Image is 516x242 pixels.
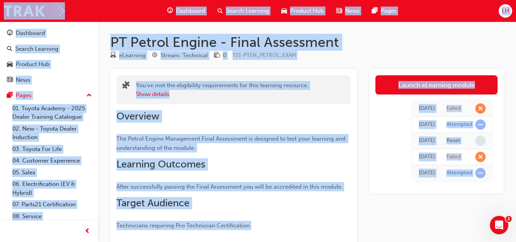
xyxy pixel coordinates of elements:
button: Pages [3,88,95,103]
span: After successfully passing the Final Assessment you will be accredited in this module. [116,183,343,190]
div: Stream: Technical [161,51,208,60]
div: Pages [16,91,32,100]
span: Target Audience [116,197,189,209]
span: 1 [506,216,512,222]
span: puzzle-icon [122,82,130,91]
span: pages-icon [7,92,13,99]
div: Product Hub [16,60,50,69]
span: Learning Outcomes [116,158,205,170]
div: Reset [446,137,460,144]
span: search-icon [217,6,223,16]
span: Overview [116,110,159,122]
span: learningResourceType_ELEARNING-icon [110,52,116,59]
button: Show details [136,90,169,99]
img: Trak [4,2,65,20]
span: Pages [381,7,397,15]
a: Launch eLearning module [375,75,498,94]
iframe: Intercom live chat [490,216,508,234]
span: learningRecordVerb_FAIL-icon [475,103,486,114]
div: Attempted [446,121,472,128]
a: Dashboard [3,26,95,40]
a: 01. Toyota Academy - 2025 Dealer Training Catalogue [9,103,95,123]
a: 07. Parts21 Certification [9,199,95,211]
span: learningRecordVerb_ATTEMPT-icon [475,168,486,178]
span: car-icon [7,61,13,68]
span: search-icon [7,46,12,53]
a: 06. Electrification (EV & Hybrid) [9,178,95,199]
span: LH [502,7,509,15]
div: Tue Aug 12 2025 17:38:44 GMT+1000 (Australian Eastern Standard Time) [419,152,435,161]
span: learningRecordVerb_FAIL-icon [475,152,486,162]
span: news-icon [336,6,342,16]
div: Search Learning [15,45,58,53]
div: Stream [152,51,208,60]
span: Product Hub [290,7,324,15]
div: eLearning [119,51,146,60]
div: You've met the eligibility requirements for this learning resource. [136,81,309,98]
span: learningRecordVerb_ATTEMPT-icon [475,119,486,130]
div: Tue Aug 12 2025 17:35:06 GMT+1000 (Australian Eastern Standard Time) [419,169,435,177]
span: pages-icon [372,6,378,16]
div: 0 [223,51,226,60]
a: 08. Service [9,211,95,222]
span: Dashboard [176,7,205,15]
a: Product Hub [3,57,95,71]
div: Type [110,51,146,60]
h1: PT Petrol Engine - Final Assessment [110,34,504,51]
span: Technicians requiring Pro Technician Certification [116,222,250,229]
a: Search Learning [3,42,95,56]
span: prev-icon [85,227,90,236]
span: up-icon [86,91,92,101]
button: DashboardSearch LearningProduct HubNews [3,25,95,88]
a: guage-iconDashboard [161,3,211,19]
div: Tue Aug 12 2025 17:59:54 GMT+1000 (Australian Eastern Standard Time) [419,104,435,113]
span: News [345,7,360,15]
div: Tue Aug 12 2025 17:38:53 GMT+1000 (Australian Eastern Standard Time) [419,136,435,145]
div: Failed [446,105,461,112]
a: search-iconSearch Learning [211,3,275,19]
a: News [3,73,95,87]
span: The Petrol Engine Management Final Assessment is designed to test your learning and understanding... [116,135,347,151]
a: 04. Customer Experience [9,155,95,167]
span: Learning resource code [232,52,296,58]
div: Dashboard [16,29,45,38]
span: guage-icon [167,6,173,16]
span: news-icon [7,77,13,84]
a: 05. Sales [9,167,95,179]
a: 03. Toyota For Life [9,143,95,155]
a: car-iconProduct Hub [275,3,330,19]
span: money-icon [214,52,220,59]
span: Search Learning [226,7,269,15]
div: Tue Aug 12 2025 17:38:54 GMT+1000 (Australian Eastern Standard Time) [419,120,435,129]
span: car-icon [281,6,287,16]
div: Failed [446,153,461,161]
a: pages-iconPages [366,3,403,19]
span: target-icon [152,52,158,59]
div: Price [214,51,226,60]
a: news-iconNews [330,3,366,19]
div: Attempted [446,169,472,177]
div: News [16,76,30,85]
span: learningRecordVerb_NONE-icon [475,136,486,146]
span: guage-icon [7,30,13,37]
a: 02. New - Toyota Dealer Induction [9,123,95,143]
button: LH [499,4,512,18]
